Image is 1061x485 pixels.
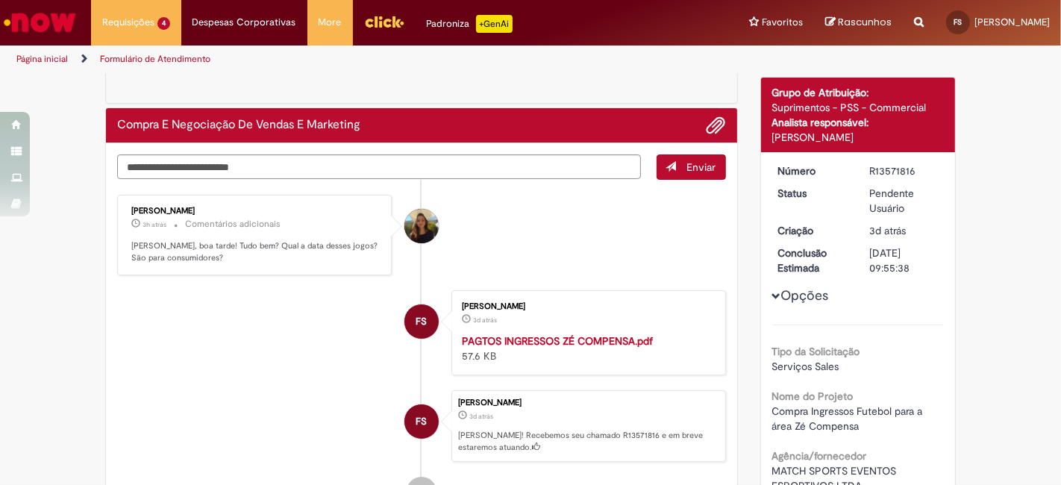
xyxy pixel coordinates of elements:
[319,15,342,30] span: More
[772,360,839,373] span: Serviços Sales
[762,15,803,30] span: Favoritos
[193,15,296,30] span: Despesas Corporativas
[1,7,78,37] img: ServiceNow
[772,345,860,358] b: Tipo da Solicitação
[416,304,427,339] span: FS
[825,16,892,30] a: Rascunhos
[404,209,439,243] div: Lara Moccio Breim Solera
[427,15,513,33] div: Padroniza
[767,223,859,238] dt: Criação
[458,398,718,407] div: [PERSON_NAME]
[772,115,945,130] div: Analista responsável:
[364,10,404,33] img: click_logo_yellow_360x200.png
[100,53,210,65] a: Formulário de Atendimento
[462,334,710,363] div: 57.6 KB
[458,430,718,453] p: [PERSON_NAME]! Recebemos seu chamado R13571816 e em breve estaremos atuando.
[707,116,726,135] button: Adicionar anexos
[473,316,497,325] span: 3d atrás
[772,449,867,463] b: Agência/fornecedor
[869,223,939,238] div: 26/09/2025 16:55:32
[772,85,945,100] div: Grupo de Atribuição:
[838,15,892,29] span: Rascunhos
[102,15,154,30] span: Requisições
[869,245,939,275] div: [DATE] 09:55:38
[687,160,716,174] span: Enviar
[117,390,726,462] li: Fernanda Nascimento Spinola
[772,404,926,433] span: Compra Ingressos Futebol para a área Zé Compensa
[469,412,493,421] span: 3d atrás
[772,389,854,403] b: Nome do Projeto
[657,154,726,180] button: Enviar
[404,304,439,339] div: Fernanda Nascimento Spinola
[16,53,68,65] a: Página inicial
[772,100,945,115] div: Suprimentos - PSS - Commercial
[117,119,360,132] h2: Compra E Negociação De Vendas E Marketing Histórico de tíquete
[462,334,653,348] a: PAGTOS INGRESSOS ZÉ COMPENSA.pdf
[117,154,641,179] textarea: Digite sua mensagem aqui...
[476,15,513,33] p: +GenAi
[157,17,170,30] span: 4
[143,220,166,229] span: 3h atrás
[869,163,939,178] div: R13571816
[404,404,439,439] div: Fernanda Nascimento Spinola
[767,186,859,201] dt: Status
[416,404,427,439] span: FS
[869,224,906,237] span: 3d atrás
[767,163,859,178] dt: Número
[869,224,906,237] time: 26/09/2025 16:55:32
[462,302,710,311] div: [PERSON_NAME]
[131,240,380,263] p: [PERSON_NAME], boa tarde! Tudo bem? Qual a data desses jogos? São para consumidores?
[143,220,166,229] time: 29/09/2025 10:50:51
[954,17,963,27] span: FS
[11,46,696,73] ul: Trilhas de página
[869,186,939,216] div: Pendente Usuário
[767,245,859,275] dt: Conclusão Estimada
[469,412,493,421] time: 26/09/2025 16:55:32
[185,218,281,231] small: Comentários adicionais
[772,130,945,145] div: [PERSON_NAME]
[473,316,497,325] time: 26/09/2025 16:55:27
[131,207,380,216] div: [PERSON_NAME]
[974,16,1050,28] span: [PERSON_NAME]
